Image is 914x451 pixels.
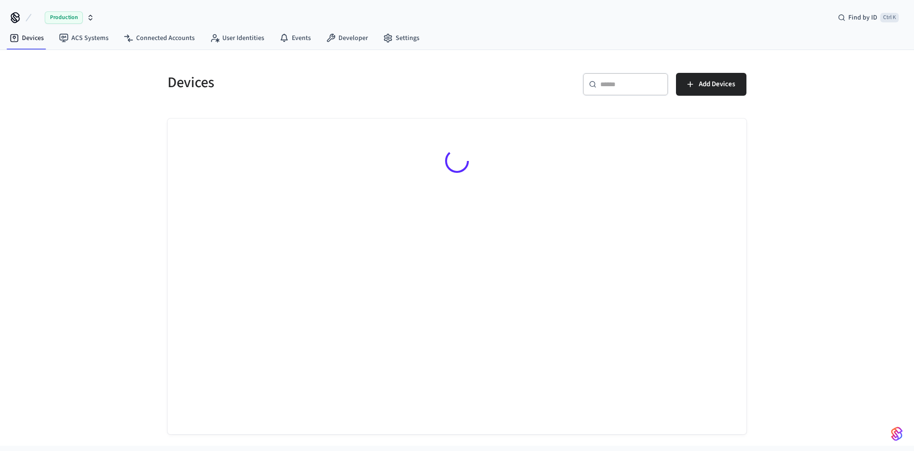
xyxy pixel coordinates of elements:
[202,30,272,47] a: User Identities
[45,11,83,24] span: Production
[676,73,746,96] button: Add Devices
[168,73,451,92] h5: Devices
[848,13,877,22] span: Find by ID
[376,30,427,47] a: Settings
[2,30,51,47] a: Devices
[830,9,906,26] div: Find by IDCtrl K
[699,78,735,90] span: Add Devices
[272,30,318,47] a: Events
[116,30,202,47] a: Connected Accounts
[51,30,116,47] a: ACS Systems
[891,426,903,441] img: SeamLogoGradient.69752ec5.svg
[880,13,899,22] span: Ctrl K
[318,30,376,47] a: Developer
